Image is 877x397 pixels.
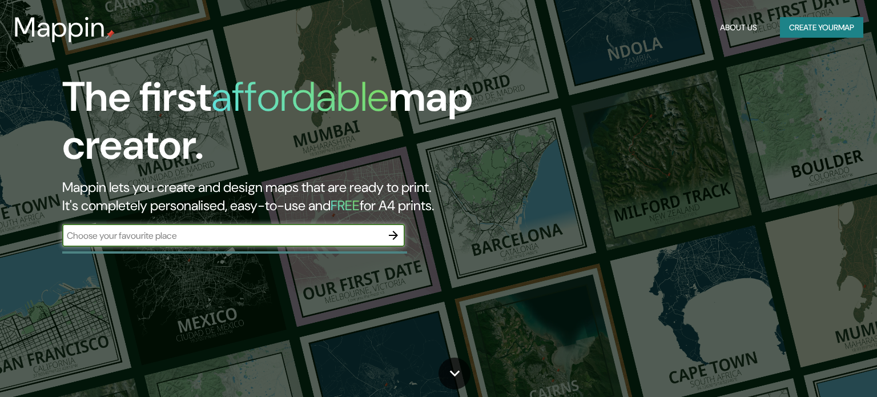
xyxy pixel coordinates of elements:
h3: Mappin [14,11,106,43]
h1: affordable [211,70,389,123]
button: Create yourmap [780,17,863,38]
h1: The first map creator. [62,73,501,178]
h5: FREE [331,197,360,214]
h2: Mappin lets you create and design maps that are ready to print. It's completely personalised, eas... [62,178,501,215]
input: Choose your favourite place [62,229,382,242]
button: About Us [715,17,762,38]
img: mappin-pin [106,30,115,39]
